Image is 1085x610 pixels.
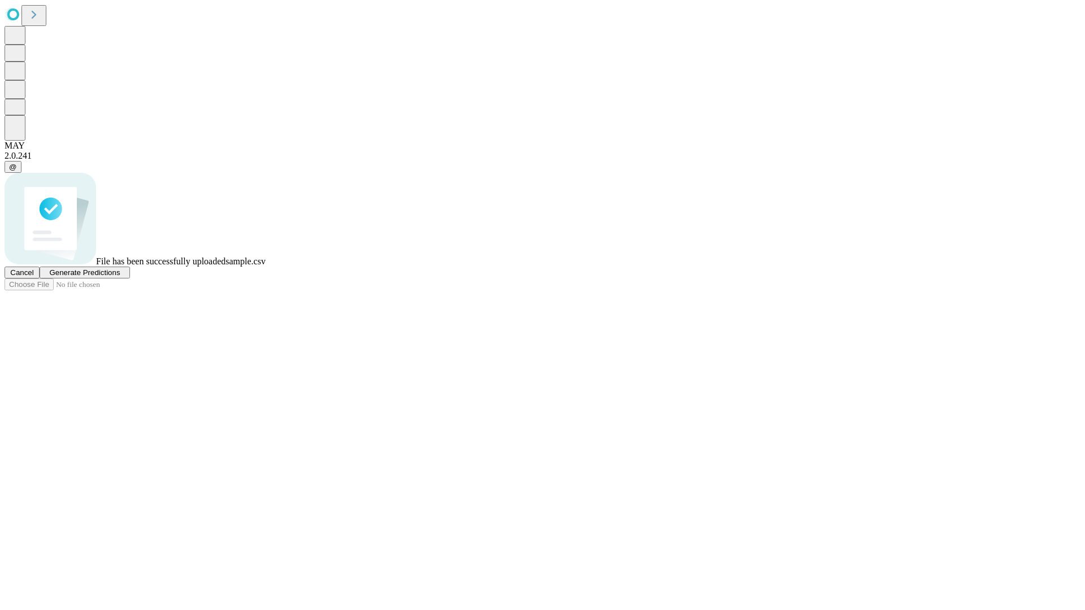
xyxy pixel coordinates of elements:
span: File has been successfully uploaded [96,256,225,266]
span: Cancel [10,268,34,277]
div: MAY [5,141,1080,151]
button: Cancel [5,267,40,278]
span: Generate Predictions [49,268,120,277]
span: sample.csv [225,256,266,266]
button: @ [5,161,21,173]
span: @ [9,163,17,171]
button: Generate Predictions [40,267,130,278]
div: 2.0.241 [5,151,1080,161]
